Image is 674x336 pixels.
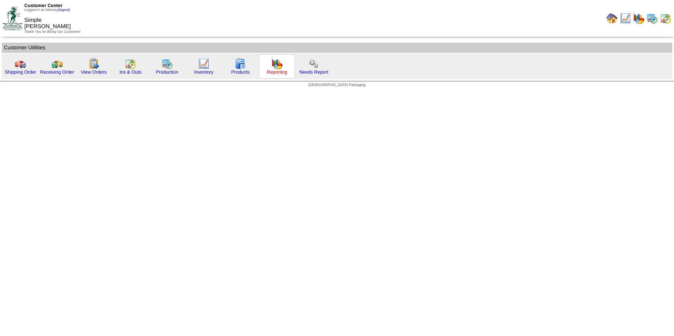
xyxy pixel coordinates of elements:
img: cabinet.gif [235,58,246,69]
a: Ins & Outs [120,69,141,75]
a: Reporting [267,69,287,75]
img: home.gif [606,13,618,24]
a: View Orders [81,69,106,75]
a: (logout) [58,8,70,12]
a: Needs Report [299,69,328,75]
img: graph.gif [271,58,283,69]
a: Receiving Order [40,69,74,75]
img: graph.gif [633,13,644,24]
span: Customer Center [24,3,62,8]
td: Customer Utilities [2,43,672,53]
a: Inventory [194,69,214,75]
img: workorder.gif [88,58,99,69]
span: [DEMOGRAPHIC_DATA] Packaging [308,83,365,87]
span: Logged in as Nkinsey [24,8,70,12]
img: workflow.png [308,58,319,69]
a: Production [156,69,178,75]
img: calendarinout.gif [660,13,671,24]
span: Simple [PERSON_NAME] [24,17,71,30]
img: calendarprod.gif [647,13,658,24]
img: line_graph.gif [620,13,631,24]
img: calendarprod.gif [161,58,173,69]
span: Thank You for Being Our Customer! [24,30,80,34]
img: calendarinout.gif [125,58,136,69]
img: truck2.gif [51,58,63,69]
img: truck.gif [15,58,26,69]
a: Products [231,69,250,75]
a: Shipping Order [5,69,36,75]
img: line_graph.gif [198,58,209,69]
img: ZoRoCo_Logo(Green%26Foil)%20jpg.webp [3,6,22,30]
